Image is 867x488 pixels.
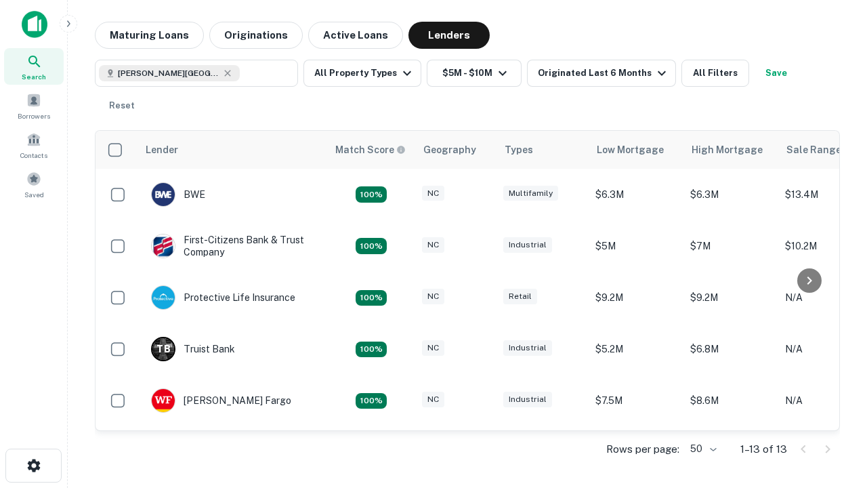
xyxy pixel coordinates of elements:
span: Saved [24,189,44,200]
div: Matching Properties: 3, hasApolloMatch: undefined [356,342,387,358]
div: [PERSON_NAME] Fargo [151,388,291,413]
button: Active Loans [308,22,403,49]
h6: Match Score [335,142,403,157]
a: Saved [4,166,64,203]
div: High Mortgage [692,142,763,158]
span: [PERSON_NAME][GEOGRAPHIC_DATA], [GEOGRAPHIC_DATA] [118,67,219,79]
td: $9.2M [589,272,683,323]
button: Originations [209,22,303,49]
button: Lenders [408,22,490,49]
th: Geography [415,131,496,169]
div: Matching Properties: 2, hasApolloMatch: undefined [356,238,387,254]
div: Lender [146,142,178,158]
a: Search [4,48,64,85]
div: Industrial [503,340,552,356]
div: NC [422,392,444,407]
div: Sale Range [786,142,841,158]
button: Reset [100,92,144,119]
div: Matching Properties: 2, hasApolloMatch: undefined [356,186,387,203]
td: $5.2M [589,323,683,375]
th: Capitalize uses an advanced AI algorithm to match your search with the best lender. The match sco... [327,131,415,169]
th: Lender [138,131,327,169]
img: picture [152,235,175,258]
div: First-citizens Bank & Trust Company [151,234,314,258]
div: 50 [685,439,719,459]
div: Types [505,142,533,158]
div: NC [422,186,444,201]
div: Matching Properties: 2, hasApolloMatch: undefined [356,393,387,409]
div: Industrial [503,392,552,407]
th: Types [496,131,589,169]
div: Capitalize uses an advanced AI algorithm to match your search with the best lender. The match sco... [335,142,406,157]
button: Save your search to get updates of matches that match your search criteria. [755,60,798,87]
td: $6.8M [683,323,778,375]
span: Contacts [20,150,47,161]
span: Borrowers [18,110,50,121]
th: Low Mortgage [589,131,683,169]
td: $6.3M [589,169,683,220]
button: All Filters [681,60,749,87]
span: Search [22,71,46,82]
div: Truist Bank [151,337,235,361]
div: Low Mortgage [597,142,664,158]
p: Rows per page: [606,441,679,457]
a: Borrowers [4,87,64,124]
td: $9.2M [683,272,778,323]
td: $8.8M [683,426,778,478]
div: Retail [503,289,537,304]
td: $8.8M [589,426,683,478]
p: 1–13 of 13 [740,441,787,457]
div: NC [422,289,444,304]
img: capitalize-icon.png [22,11,47,38]
button: All Property Types [303,60,421,87]
img: picture [152,389,175,412]
div: Originated Last 6 Months [538,65,670,81]
img: picture [152,183,175,206]
a: Contacts [4,127,64,163]
th: High Mortgage [683,131,778,169]
td: $6.3M [683,169,778,220]
div: Multifamily [503,186,558,201]
td: $8.6M [683,375,778,426]
div: BWE [151,182,205,207]
td: $7M [683,220,778,272]
div: NC [422,237,444,253]
div: NC [422,340,444,356]
div: Protective Life Insurance [151,285,295,310]
td: $7.5M [589,375,683,426]
iframe: Chat Widget [799,380,867,445]
p: T B [156,342,170,357]
img: picture [152,286,175,309]
td: $5M [589,220,683,272]
div: Industrial [503,237,552,253]
button: Originated Last 6 Months [527,60,676,87]
button: Maturing Loans [95,22,204,49]
div: Geography [423,142,476,158]
button: $5M - $10M [427,60,522,87]
div: Matching Properties: 2, hasApolloMatch: undefined [356,290,387,306]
